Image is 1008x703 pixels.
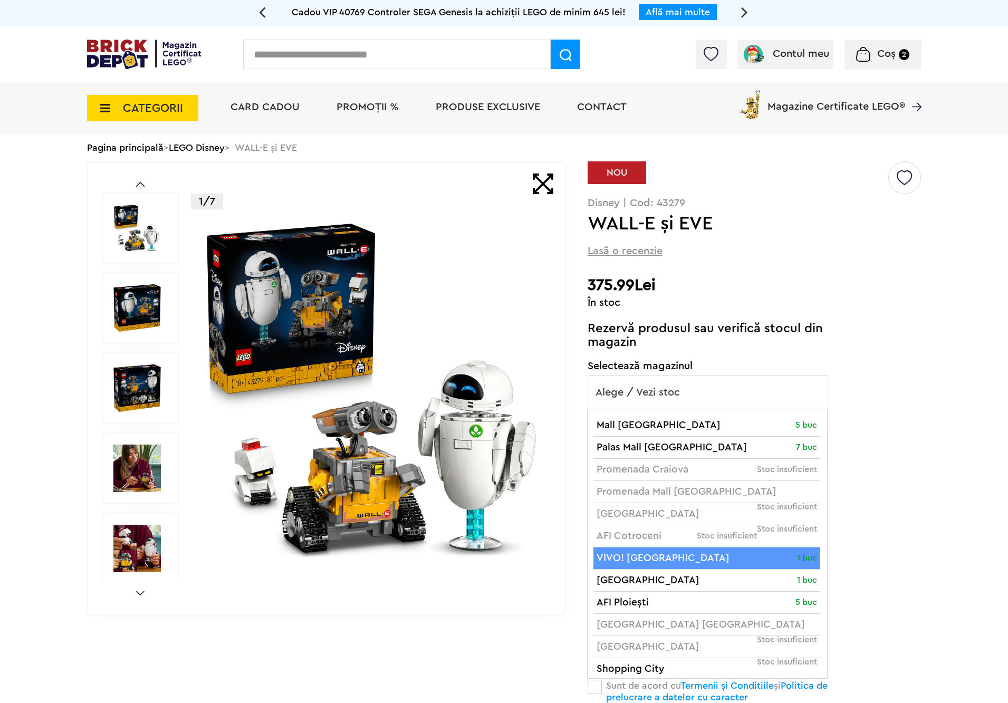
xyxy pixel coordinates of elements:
[646,7,710,17] a: Află mai multe
[593,658,820,695] li: Shopping City [GEOGRAPHIC_DATA]
[680,681,774,690] a: Termenii și Conditiile
[795,595,817,610] span: 5 buc
[795,418,817,433] span: 5 buc
[767,88,905,112] span: Magazine Certificate LEGO®
[113,364,161,412] img: WALL-E şi EVE LEGO 43279
[757,654,817,670] span: Stoc insuficient
[593,503,820,525] li: [GEOGRAPHIC_DATA]
[113,204,161,252] img: WALL-E şi EVE
[588,161,646,184] div: NOU
[201,218,541,558] img: WALL-E şi EVE
[593,636,820,658] li: [GEOGRAPHIC_DATA]
[136,182,145,187] a: Prev
[593,481,820,503] li: Promenada Mall [GEOGRAPHIC_DATA]
[292,7,626,17] span: Cadou VIP 40769 Controler SEGA Genesis la achiziții LEGO de minim 645 lei!
[337,102,399,112] a: PROMOȚII %
[877,49,896,59] span: Coș
[757,499,817,515] span: Stoc insuficient
[588,322,828,349] p: Rezervă produsul sau verifică stocul din magazin
[231,102,300,112] a: Card Cadou
[113,445,161,492] img: Seturi Lego WALL-E şi EVE
[588,361,828,371] label: Selectează magazinul
[593,525,820,547] li: AFI Cotroceni
[169,143,225,152] a: LEGO Disney
[697,528,757,544] span: Stoc insuficient
[136,591,145,595] a: Next
[113,525,161,572] img: LEGO Disney WALL-E şi EVE
[593,614,820,636] li: [GEOGRAPHIC_DATA] [GEOGRAPHIC_DATA]
[741,49,829,59] a: Contul meu
[588,214,887,233] h1: WALL-E şi EVE
[757,632,817,648] span: Stoc insuficient
[113,284,161,332] img: WALL-E şi EVE
[773,49,829,59] span: Contul meu
[123,102,183,114] span: CATEGORII
[87,134,921,161] div: > > WALL-E şi EVE
[588,297,921,308] div: În stoc
[593,570,820,592] li: [GEOGRAPHIC_DATA]
[593,437,820,459] li: Palas Mall [GEOGRAPHIC_DATA]
[588,198,921,208] p: Disney | Cod: 43279
[757,522,817,537] span: Stoc insuficient
[588,375,828,409] span: Alege / Vezi stoc
[593,415,820,437] li: Mall [GEOGRAPHIC_DATA]
[899,49,909,60] small: 2
[588,244,663,258] span: Lasă o recenzie
[757,462,817,477] span: Stoc insuficient
[577,102,627,112] a: Contact
[87,143,164,152] a: Pagina principală
[593,459,820,481] li: Promenada Craiova
[593,547,820,570] li: VIVO! [GEOGRAPHIC_DATA]
[588,375,828,409] span: Alege / Vezi stoc
[796,440,817,455] span: 7 buc
[797,573,817,588] span: 1 buc
[795,677,817,692] span: 9 buc
[436,102,540,112] a: Produse exclusive
[191,194,223,209] p: 1/7
[593,592,820,614] li: AFI Ploiești
[588,276,921,295] h2: 375.99Lei
[905,88,921,98] a: Magazine Certificate LEGO®
[797,551,817,566] span: 1 buc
